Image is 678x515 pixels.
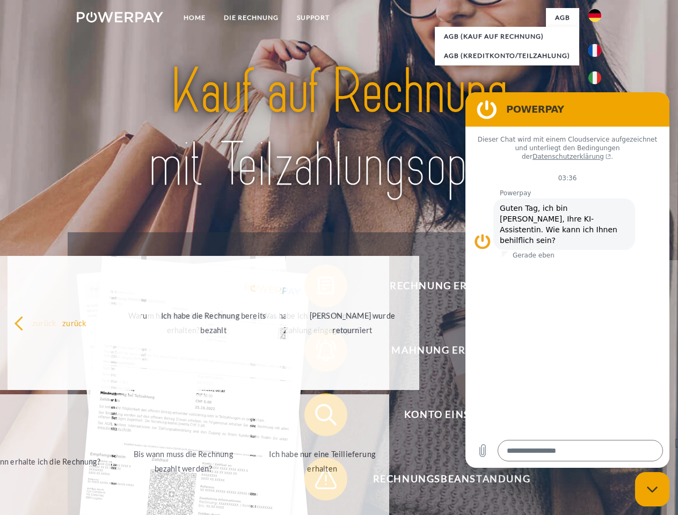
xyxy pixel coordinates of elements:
img: fr [588,44,601,57]
div: zurück [14,315,135,330]
div: Ich habe die Rechnung bereits bezahlt [153,308,274,337]
span: Rechnung erhalten? [320,264,583,307]
a: AGB (Kauf auf Rechnung) [435,27,579,46]
img: title-powerpay_de.svg [103,51,575,205]
span: Mahnung erhalten? [320,329,583,372]
img: de [588,9,601,22]
a: Home [174,8,215,27]
div: Ich habe nur eine Teillieferung erhalten [262,447,383,476]
a: SUPPORT [288,8,339,27]
a: DIE RECHNUNG [215,8,288,27]
iframe: Messaging-Fenster [465,92,669,468]
img: logo-powerpay-white.svg [77,12,163,23]
a: agb [546,8,579,27]
img: it [588,71,601,84]
a: AGB (Kreditkonto/Teilzahlung) [435,46,579,65]
button: Rechnung erhalten? [304,264,584,307]
button: Mahnung erhalten? [304,329,584,372]
button: Konto einsehen [304,393,584,436]
iframe: Schaltfläche zum Öffnen des Messaging-Fensters; Konversation läuft [635,472,669,506]
button: Rechnungsbeanstandung [304,458,584,501]
span: Rechnungsbeanstandung [320,458,583,501]
div: [PERSON_NAME] wurde retourniert [292,308,413,337]
span: Konto einsehen [320,393,583,436]
div: Bis wann muss die Rechnung bezahlt werden? [123,447,244,476]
